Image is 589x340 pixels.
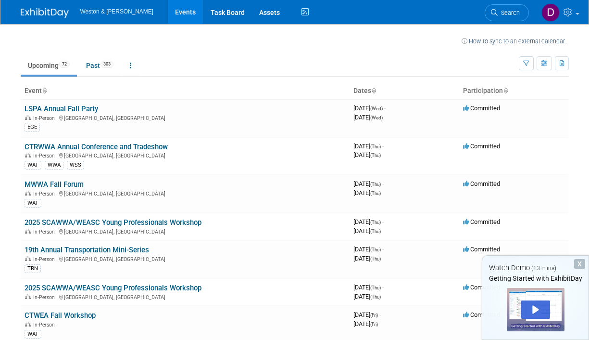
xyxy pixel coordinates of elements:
[25,180,84,189] a: MWWA Fall Forum
[541,3,560,22] img: Don Holley
[370,285,381,290] span: (Thu)
[521,301,550,319] div: Play
[384,105,386,112] span: -
[25,284,201,292] a: 2025 SCAWWA/WEASC Young Professionals Workshop
[463,105,500,112] span: Committed
[459,83,569,99] th: Participation
[482,274,589,283] div: Getting Started with ExhibitDay
[25,227,346,235] div: [GEOGRAPHIC_DATA], [GEOGRAPHIC_DATA]
[33,153,58,159] span: In-Person
[353,114,383,121] span: [DATE]
[353,105,386,112] span: [DATE]
[25,189,346,197] div: [GEOGRAPHIC_DATA], [GEOGRAPHIC_DATA]
[33,229,58,235] span: In-Person
[371,87,376,94] a: Sort by Start Date
[80,8,153,15] span: Weston & [PERSON_NAME]
[370,182,381,187] span: (Thu)
[25,191,31,196] img: In-Person Event
[79,56,121,75] a: Past303
[370,153,381,158] span: (Thu)
[353,189,381,196] span: [DATE]
[353,293,381,300] span: [DATE]
[25,143,168,151] a: CTRWWA Annual Conference and Tradeshow
[485,4,529,21] a: Search
[379,311,381,318] span: -
[59,61,70,68] span: 72
[25,115,31,120] img: In-Person Event
[25,114,346,121] div: [GEOGRAPHIC_DATA], [GEOGRAPHIC_DATA]
[382,246,384,253] span: -
[33,294,58,301] span: In-Person
[463,180,500,187] span: Committed
[353,320,378,327] span: [DATE]
[21,83,350,99] th: Event
[100,61,113,68] span: 303
[482,263,589,273] div: Watch Demo
[25,294,31,299] img: In-Person Event
[25,256,31,261] img: In-Person Event
[353,143,384,150] span: [DATE]
[25,330,41,339] div: WAT
[25,229,31,234] img: In-Person Event
[463,311,500,318] span: Committed
[353,311,381,318] span: [DATE]
[382,180,384,187] span: -
[370,220,381,225] span: (Thu)
[25,151,346,159] div: [GEOGRAPHIC_DATA], [GEOGRAPHIC_DATA]
[33,191,58,197] span: In-Person
[382,143,384,150] span: -
[25,218,201,227] a: 2025 SCAWWA/WEASC Young Professionals Workshop
[463,143,500,150] span: Committed
[382,284,384,291] span: -
[463,218,500,225] span: Committed
[370,247,381,252] span: (Thu)
[25,264,41,273] div: TRN
[370,229,381,234] span: (Thu)
[353,284,384,291] span: [DATE]
[353,218,384,225] span: [DATE]
[353,255,381,262] span: [DATE]
[21,56,77,75] a: Upcoming72
[67,161,84,170] div: WSS
[25,161,41,170] div: WAT
[350,83,459,99] th: Dates
[370,294,381,300] span: (Thu)
[463,284,500,291] span: Committed
[382,218,384,225] span: -
[25,311,96,320] a: CTWEA Fall Workshop
[370,256,381,262] span: (Thu)
[574,259,585,269] div: Dismiss
[370,322,378,327] span: (Fri)
[370,115,383,120] span: (Wed)
[370,191,381,196] span: (Thu)
[25,153,31,157] img: In-Person Event
[33,115,58,121] span: In-Person
[463,246,500,253] span: Committed
[503,87,508,94] a: Sort by Participation Type
[531,265,556,272] span: (13 mins)
[353,151,381,158] span: [DATE]
[25,105,98,113] a: LSPA Annual Fall Party
[353,227,381,235] span: [DATE]
[33,322,58,328] span: In-Person
[21,8,69,18] img: ExhibitDay
[370,144,381,149] span: (Thu)
[353,246,384,253] span: [DATE]
[42,87,47,94] a: Sort by Event Name
[462,38,569,45] a: How to sync to an external calendar...
[25,255,346,262] div: [GEOGRAPHIC_DATA], [GEOGRAPHIC_DATA]
[498,9,520,16] span: Search
[25,123,40,131] div: EGE
[33,256,58,262] span: In-Person
[25,199,41,208] div: WAT
[353,180,384,187] span: [DATE]
[25,322,31,327] img: In-Person Event
[25,246,149,254] a: 19th Annual Transportation Mini-Series
[45,161,63,170] div: WWA
[370,313,378,318] span: (Fri)
[370,106,383,111] span: (Wed)
[25,293,346,301] div: [GEOGRAPHIC_DATA], [GEOGRAPHIC_DATA]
